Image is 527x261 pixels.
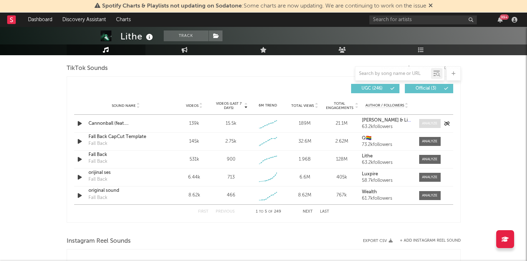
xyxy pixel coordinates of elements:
[362,118,412,123] a: [PERSON_NAME] & Lithe
[362,196,412,201] div: 61.7k followers
[362,172,378,176] strong: Luxpire
[351,84,399,93] button: UGC(246)
[365,103,404,108] span: Author / Followers
[325,174,358,181] div: 405k
[355,71,431,77] input: Search by song name or URL
[111,13,136,27] a: Charts
[67,64,108,73] span: TikTok Sounds
[291,104,314,108] span: Total Views
[214,101,243,110] span: Videos (last 7 days)
[362,172,412,177] a: Luxpire
[259,210,263,213] span: to
[227,174,235,181] div: 713
[325,101,354,110] span: Total Engagements
[362,190,377,194] strong: Wealth
[320,210,329,214] button: Last
[362,160,412,165] div: 63.2k followers
[88,176,107,183] div: Fall Back
[198,210,209,214] button: First
[288,120,321,127] div: 189M
[362,118,415,123] strong: [PERSON_NAME] & Lithe
[120,30,155,42] div: Lithe
[325,120,358,127] div: 21.1M
[23,13,57,27] a: Dashboard
[288,156,321,163] div: 1.96B
[178,120,211,127] div: 139k
[88,169,163,176] a: orijinal ses
[102,3,426,9] span: : Some charts are now updating. We are continuing to work on the issue
[88,133,163,141] a: Fall Back CapCut Template
[362,136,412,141] a: Q🏳️‍🌈
[381,66,411,70] button: Export CSV
[164,30,209,41] button: Track
[498,17,503,23] button: 99+
[500,14,509,20] div: 99 +
[356,86,389,91] span: UGC ( 246 )
[428,3,433,9] span: Dismiss
[178,156,211,163] div: 531k
[362,154,412,159] a: Lithe
[88,120,163,127] a: Cannonball (feat. [PERSON_NAME])
[88,158,107,165] div: Fall Back
[88,187,163,194] a: original sound
[251,103,284,108] div: 6M Trend
[178,138,211,145] div: 145k
[325,192,358,199] div: 767k
[102,3,242,9] span: Spotify Charts & Playlists not updating on Sodatone
[88,151,163,158] a: Fall Back
[362,190,412,195] a: Wealth
[362,154,373,158] strong: Lithe
[216,210,235,214] button: Previous
[57,13,111,27] a: Discovery Assistant
[393,239,461,243] div: + Add Instagram Reel Sound
[362,124,412,129] div: 63.2k followers
[268,210,273,213] span: of
[88,140,107,147] div: Fall Back
[288,192,321,199] div: 8.62M
[112,104,136,108] span: Sound Name
[362,178,412,183] div: 58.7k followers
[325,156,358,163] div: 128M
[227,192,235,199] div: 466
[362,142,412,147] div: 73.2k followers
[225,138,236,145] div: 2.75k
[178,174,211,181] div: 6.44k
[303,210,313,214] button: Next
[363,239,393,243] button: Export CSV
[288,138,321,145] div: 32.6M
[362,136,372,141] strong: Q🏳️‍🌈
[409,86,442,91] span: Official ( 3 )
[288,174,321,181] div: 6.6M
[178,192,211,199] div: 8.62k
[226,120,236,127] div: 15.5k
[325,138,358,145] div: 2.62M
[369,15,477,24] input: Search for artists
[67,237,131,246] span: Instagram Reel Sounds
[227,156,235,163] div: 900
[405,84,453,93] button: Official(3)
[249,208,288,216] div: 1 5 249
[88,194,107,201] div: Fall Back
[186,104,198,108] span: Videos
[400,239,461,243] button: + Add Instagram Reel Sound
